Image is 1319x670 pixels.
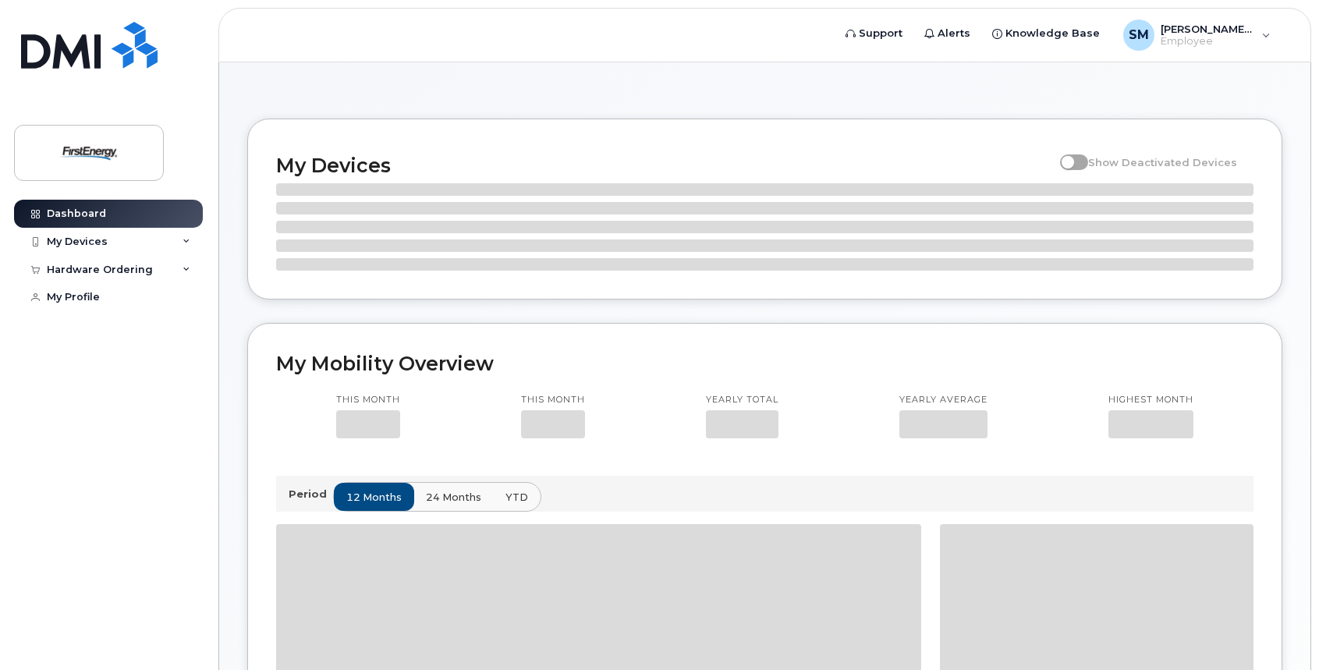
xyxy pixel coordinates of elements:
span: Show Deactivated Devices [1088,156,1237,168]
input: Show Deactivated Devices [1060,147,1073,160]
h2: My Devices [276,154,1052,177]
span: YTD [505,490,528,505]
p: This month [521,394,585,406]
p: Yearly average [899,394,987,406]
p: Yearly total [706,394,778,406]
p: Highest month [1108,394,1193,406]
p: This month [336,394,400,406]
span: 24 months [426,490,481,505]
p: Period [289,487,333,502]
h2: My Mobility Overview [276,352,1253,375]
